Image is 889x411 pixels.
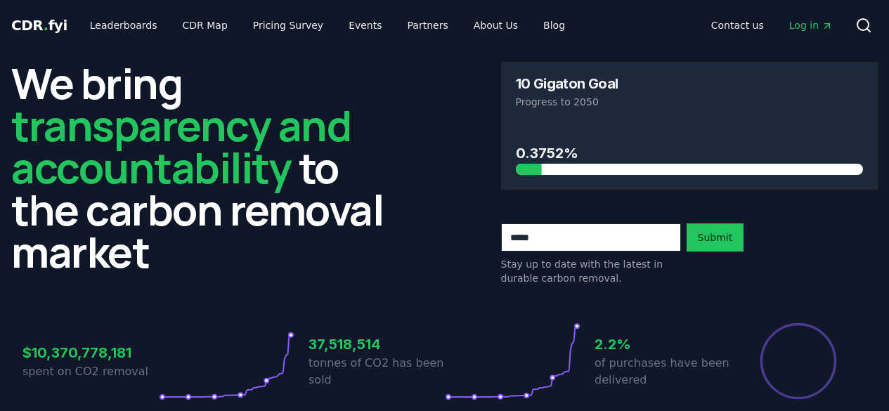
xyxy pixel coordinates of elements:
[79,13,576,38] nav: Main
[242,13,335,38] a: Pricing Survey
[79,13,169,38] a: Leaderboards
[759,322,838,400] div: Percentage of sales delivered
[11,96,351,196] span: transparency and accountability
[516,143,864,164] h3: 0.3752%
[516,95,864,109] p: Progress to 2050
[595,355,731,389] p: of purchases have been delivered
[171,13,239,38] a: CDR Map
[22,363,159,380] p: spent on CO2 removal
[778,13,844,38] a: Log in
[687,223,744,252] button: Submit
[595,334,731,355] h3: 2.2%
[700,13,775,38] a: Contact us
[789,18,833,32] span: Log in
[532,13,576,38] a: Blog
[396,13,460,38] a: Partners
[337,13,393,38] a: Events
[11,62,389,273] h2: We bring to the carbon removal market
[11,17,67,34] span: CDR fyi
[22,342,159,363] h3: $10,370,778,181
[462,13,529,38] a: About Us
[309,334,445,355] h3: 37,518,514
[44,17,48,34] span: .
[501,257,681,285] p: Stay up to date with the latest in durable carbon removal.
[309,355,445,389] p: tonnes of CO2 has been sold
[11,15,67,35] a: CDR.fyi
[700,13,844,38] nav: Main
[516,77,618,91] h3: 10 Gigaton Goal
